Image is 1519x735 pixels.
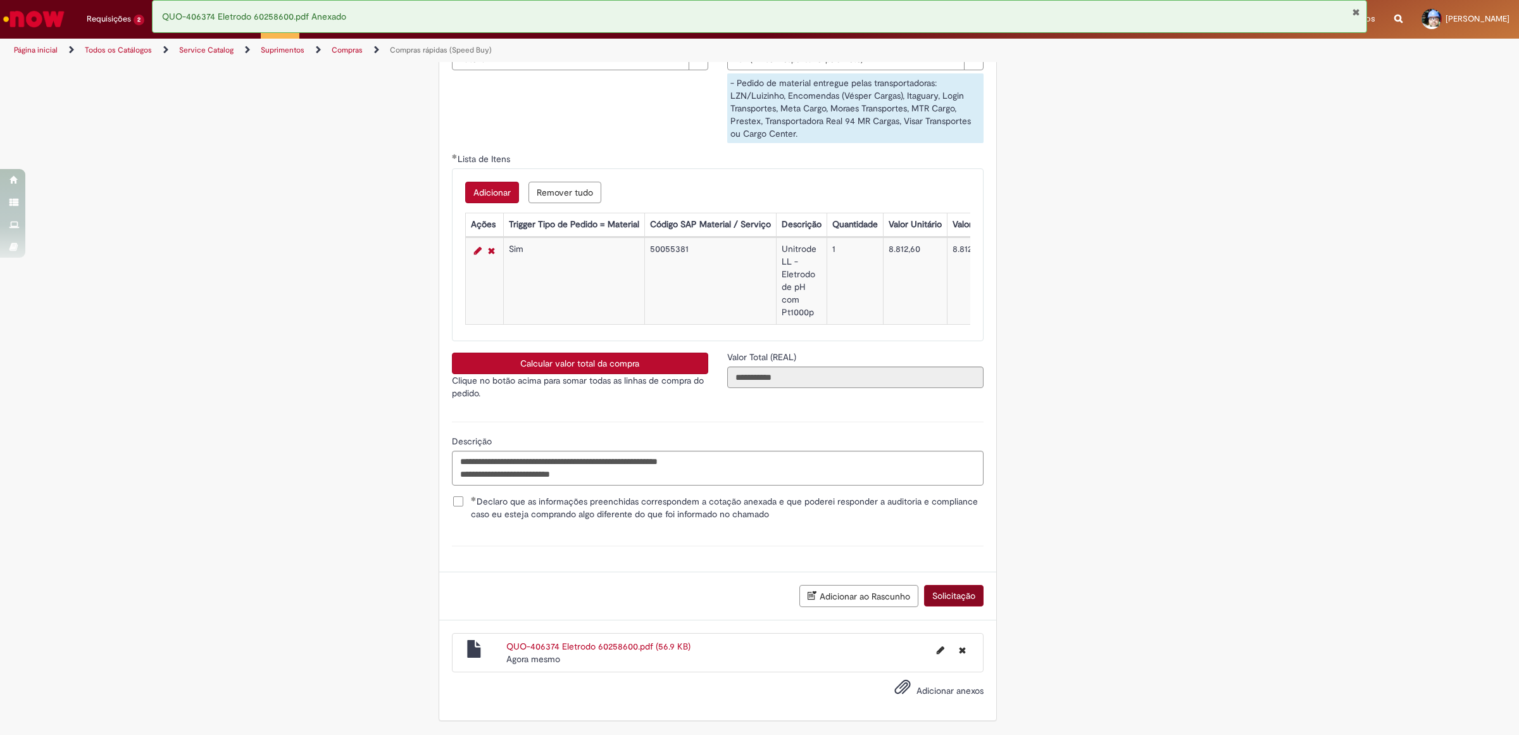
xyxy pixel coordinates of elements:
[929,640,952,660] button: Editar nome de arquivo QUO-406374 Eletrodo 60258600.pdf
[87,13,131,25] span: Requisições
[1,6,66,32] img: ServiceNow
[827,238,883,325] td: 1
[471,496,477,501] span: Obrigatório Preenchido
[503,238,644,325] td: Sim
[465,213,503,237] th: Ações
[727,367,984,388] input: Valor Total (REAL)
[332,45,363,55] a: Compras
[485,243,498,258] a: Remover linha 1
[162,11,346,22] span: QUO-406374 Eletrodo 60258600.pdf Anexado
[947,238,1028,325] td: 8.812,60
[951,640,973,660] button: Excluir QUO-406374 Eletrodo 60258600.pdf
[883,238,947,325] td: 8.812,60
[799,585,918,607] button: Adicionar ao Rascunho
[503,213,644,237] th: Trigger Tipo de Pedido = Material
[727,351,799,363] label: Somente leitura - Valor Total (REAL)
[179,45,234,55] a: Service Catalog
[776,213,827,237] th: Descrição
[947,213,1028,237] th: Valor Total Moeda
[528,182,601,203] button: Remove all rows for Lista de Itens
[465,182,519,203] button: Add a row for Lista de Itens
[134,15,144,25] span: 2
[506,641,691,652] a: QUO-406374 Eletrodo 60258600.pdf (56.9 KB)
[452,451,984,486] textarea: Descrição
[85,45,152,55] a: Todos os Catálogos
[452,374,708,399] p: Clique no botão acima para somar todas as linhas de compra do pedido.
[458,153,513,165] span: Lista de Itens
[776,238,827,325] td: Unitrode LL - Eletrodo de pH com Pt1000p
[506,653,560,665] time: 01/09/2025 08:32:01
[14,45,58,55] a: Página inicial
[1352,7,1360,17] button: Fechar Notificação
[644,213,776,237] th: Código SAP Material / Serviço
[883,213,947,237] th: Valor Unitário
[506,653,560,665] span: Agora mesmo
[261,45,304,55] a: Suprimentos
[471,243,485,258] a: Editar Linha 1
[452,154,458,159] span: Obrigatório Preenchido
[924,585,984,606] button: Solicitação
[452,436,494,447] span: Descrição
[727,73,984,143] div: - Pedido de material entregue pelas transportadoras: LZN/Luizinho, Encomendas (Vésper Cargas), It...
[390,45,492,55] a: Compras rápidas (Speed Buy)
[1446,13,1510,24] span: [PERSON_NAME]
[9,39,1003,62] ul: Trilhas de página
[827,213,883,237] th: Quantidade
[916,685,984,696] span: Adicionar anexos
[471,495,984,520] span: Declaro que as informações preenchidas correspondem a cotação anexada e que poderei responder a a...
[891,675,914,705] button: Adicionar anexos
[452,353,708,374] button: Calcular valor total da compra
[644,238,776,325] td: 50055381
